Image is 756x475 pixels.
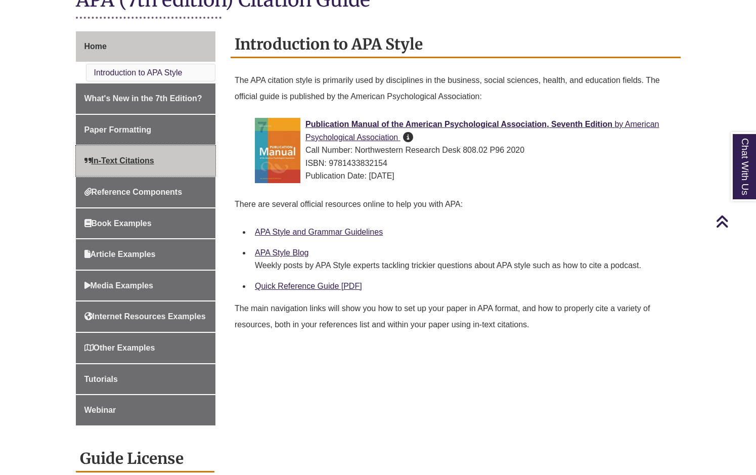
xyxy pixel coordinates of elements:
span: Article Examples [84,250,156,258]
a: Webinar [76,395,216,425]
div: ISBN: 9781433832154 [255,157,673,170]
div: Publication Date: [DATE] [255,169,673,183]
p: There are several official resources online to help you with APA: [235,192,677,217]
a: Book Examples [76,208,216,239]
span: Tutorials [84,375,118,383]
a: Home [76,31,216,62]
span: What's New in the 7th Edition? [84,94,202,103]
a: Media Examples [76,271,216,301]
a: Back to Top [716,214,753,228]
p: The APA citation style is primarily used by disciplines in the business, social sciences, health,... [235,68,677,109]
span: Home [84,42,107,51]
p: The main navigation links will show you how to set up your paper in APA format, and how to proper... [235,296,677,337]
h2: Introduction to APA Style [231,31,681,58]
a: Quick Reference Guide [PDF] [255,282,362,290]
a: Introduction to APA Style [94,68,183,77]
span: Internet Resources Examples [84,312,206,321]
div: Call Number: Northwestern Research Desk 808.02 P96 2020 [255,144,673,157]
span: Book Examples [84,219,152,228]
span: Paper Formatting [84,125,151,134]
a: APA Style and Grammar Guidelines [255,228,383,236]
span: Media Examples [84,281,154,290]
a: Tutorials [76,364,216,395]
a: Article Examples [76,239,216,270]
a: Publication Manual of the American Psychological Association, Seventh Edition by American Psychol... [305,120,659,142]
a: Other Examples [76,333,216,363]
a: Internet Resources Examples [76,301,216,332]
a: What's New in the 7th Edition? [76,83,216,114]
div: Guide Page Menu [76,31,216,425]
span: Webinar [84,406,116,414]
span: Reference Components [84,188,183,196]
span: Other Examples [84,343,155,352]
span: Publication Manual of the American Psychological Association, Seventh Edition [305,120,612,128]
a: Reference Components [76,177,216,207]
a: Paper Formatting [76,115,216,145]
h2: Guide License [76,446,215,472]
span: by [614,120,623,128]
a: In-Text Citations [76,146,216,176]
span: American Psychological Association [305,120,659,142]
div: Weekly posts by APA Style experts tackling trickier questions about APA style such as how to cite... [255,260,673,272]
span: In-Text Citations [84,156,154,165]
a: APA Style Blog [255,248,308,257]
